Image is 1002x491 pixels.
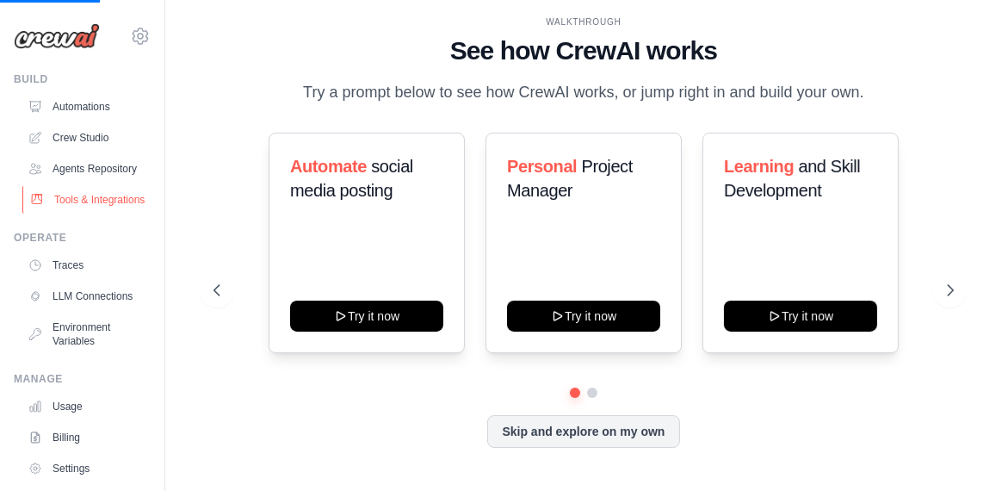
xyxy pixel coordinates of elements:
[507,157,577,176] span: Personal
[21,93,151,121] a: Automations
[14,231,151,245] div: Operate
[21,124,151,152] a: Crew Studio
[21,455,151,482] a: Settings
[14,23,100,49] img: Logo
[21,314,151,355] a: Environment Variables
[724,157,794,176] span: Learning
[507,301,660,332] button: Try it now
[724,301,877,332] button: Try it now
[290,301,443,332] button: Try it now
[21,424,151,451] a: Billing
[294,80,873,105] p: Try a prompt below to see how CrewAI works, or jump right in and build your own.
[14,72,151,86] div: Build
[487,415,679,448] button: Skip and explore on my own
[21,252,151,279] a: Traces
[21,393,151,420] a: Usage
[507,157,633,200] span: Project Manager
[213,35,954,66] h1: See how CrewAI works
[21,155,151,183] a: Agents Repository
[22,186,152,214] a: Tools & Integrations
[21,283,151,310] a: LLM Connections
[290,157,367,176] span: Automate
[213,16,954,28] div: WALKTHROUGH
[14,372,151,386] div: Manage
